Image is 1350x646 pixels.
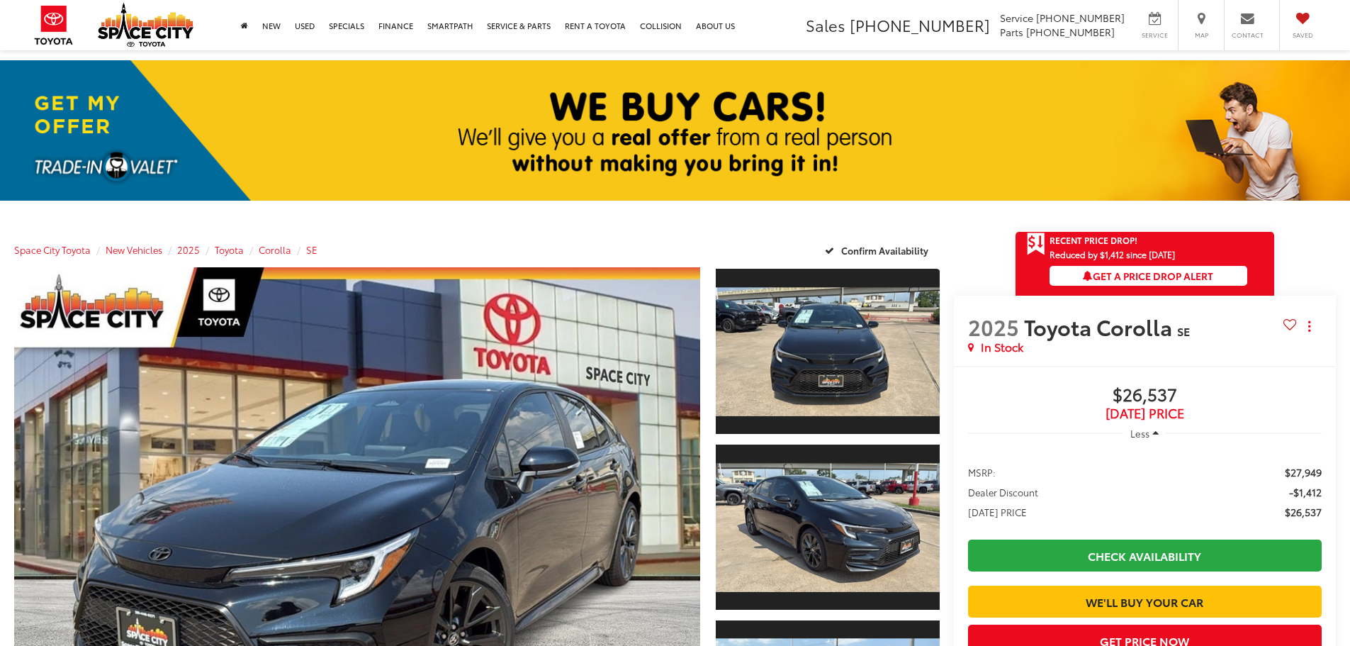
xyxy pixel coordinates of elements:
span: Get a Price Drop Alert [1083,269,1213,283]
a: Expand Photo 2 [716,443,940,611]
span: Sales [806,13,845,36]
a: New Vehicles [106,243,162,256]
button: Less [1123,421,1166,446]
img: 2025 Toyota Corolla SE [713,287,941,416]
a: We'll Buy Your Car [968,586,1322,618]
a: Toyota [215,243,244,256]
a: Get Price Drop Alert Recent Price Drop! [1016,232,1274,249]
span: Service [1139,30,1171,40]
span: Service [1000,11,1033,25]
span: $27,949 [1285,465,1322,479]
a: Corolla [259,243,291,256]
span: $26,537 [968,385,1322,406]
span: Parts [1000,25,1023,39]
span: Less [1130,427,1149,440]
span: Recent Price Drop! [1050,234,1137,246]
span: [PHONE_NUMBER] [1036,11,1125,25]
span: [DATE] Price [968,406,1322,421]
span: Reduced by $1,412 since [DATE] [1050,250,1247,259]
a: SE [306,243,317,256]
button: Confirm Availability [817,238,940,262]
span: Contact [1232,30,1264,40]
span: Saved [1287,30,1318,40]
a: 2025 [177,243,200,256]
span: [PHONE_NUMBER] [1026,25,1115,39]
span: SE [1177,323,1190,339]
a: Expand Photo 1 [716,267,940,435]
span: In Stock [981,339,1023,355]
span: Toyota Corolla [1024,311,1177,342]
span: Dealer Discount [968,485,1038,499]
img: 2025 Toyota Corolla SE [713,463,941,591]
img: Space City Toyota [98,3,193,47]
span: Confirm Availability [841,244,928,257]
span: MSRP: [968,465,996,479]
span: Map [1186,30,1217,40]
span: 2025 [968,311,1019,342]
span: [DATE] PRICE [968,505,1027,519]
span: -$1,412 [1289,485,1322,499]
button: Actions [1297,314,1322,339]
span: [PHONE_NUMBER] [850,13,990,36]
span: dropdown dots [1308,321,1310,332]
span: Get Price Drop Alert [1027,232,1045,256]
span: $26,537 [1285,505,1322,519]
a: Space City Toyota [14,243,91,256]
a: Check Availability [968,540,1322,572]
